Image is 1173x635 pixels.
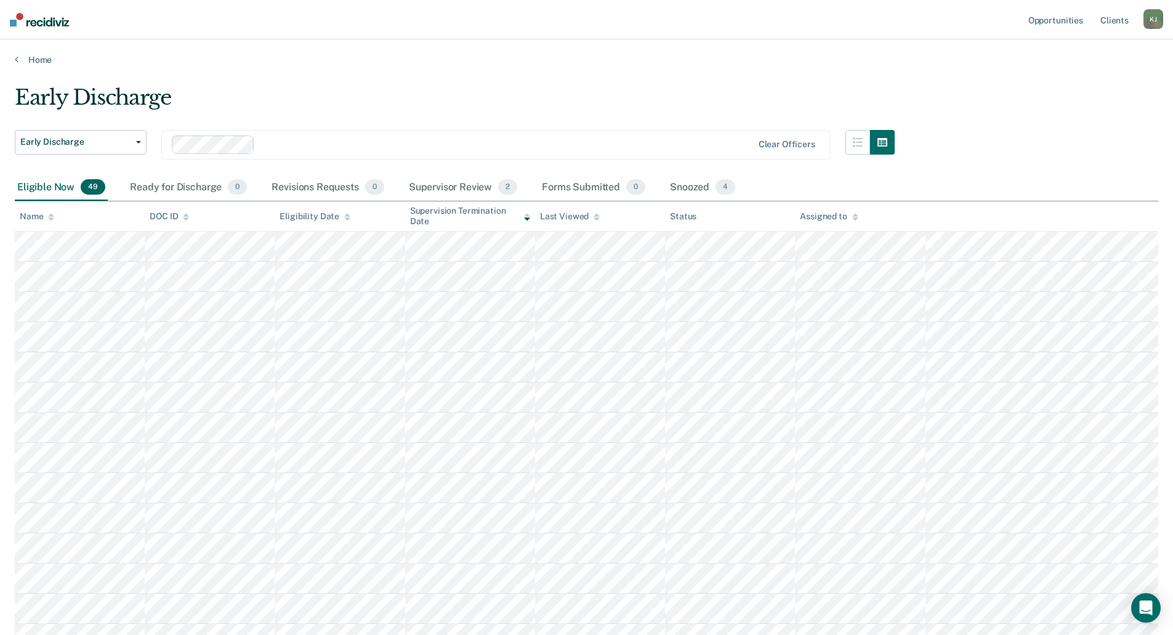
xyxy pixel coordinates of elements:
[10,13,69,26] img: Recidiviz
[626,179,645,195] span: 0
[759,139,815,150] div: Clear officers
[667,174,738,201] div: Snoozed4
[150,211,189,222] div: DOC ID
[800,211,858,222] div: Assigned to
[670,211,696,222] div: Status
[1143,9,1163,29] div: K J
[15,54,1158,65] a: Home
[20,137,131,147] span: Early Discharge
[15,174,108,201] div: Eligible Now49
[15,85,895,120] div: Early Discharge
[498,179,517,195] span: 2
[228,179,247,195] span: 0
[406,174,520,201] div: Supervisor Review2
[15,130,147,155] button: Early Discharge
[81,179,105,195] span: 49
[539,174,648,201] div: Forms Submitted0
[20,211,54,222] div: Name
[365,179,384,195] span: 0
[540,211,600,222] div: Last Viewed
[269,174,386,201] div: Revisions Requests0
[1131,593,1161,623] div: Open Intercom Messenger
[280,211,350,222] div: Eligibility Date
[410,206,530,227] div: Supervision Termination Date
[127,174,249,201] div: Ready for Discharge0
[715,179,735,195] span: 4
[1143,9,1163,29] button: KJ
